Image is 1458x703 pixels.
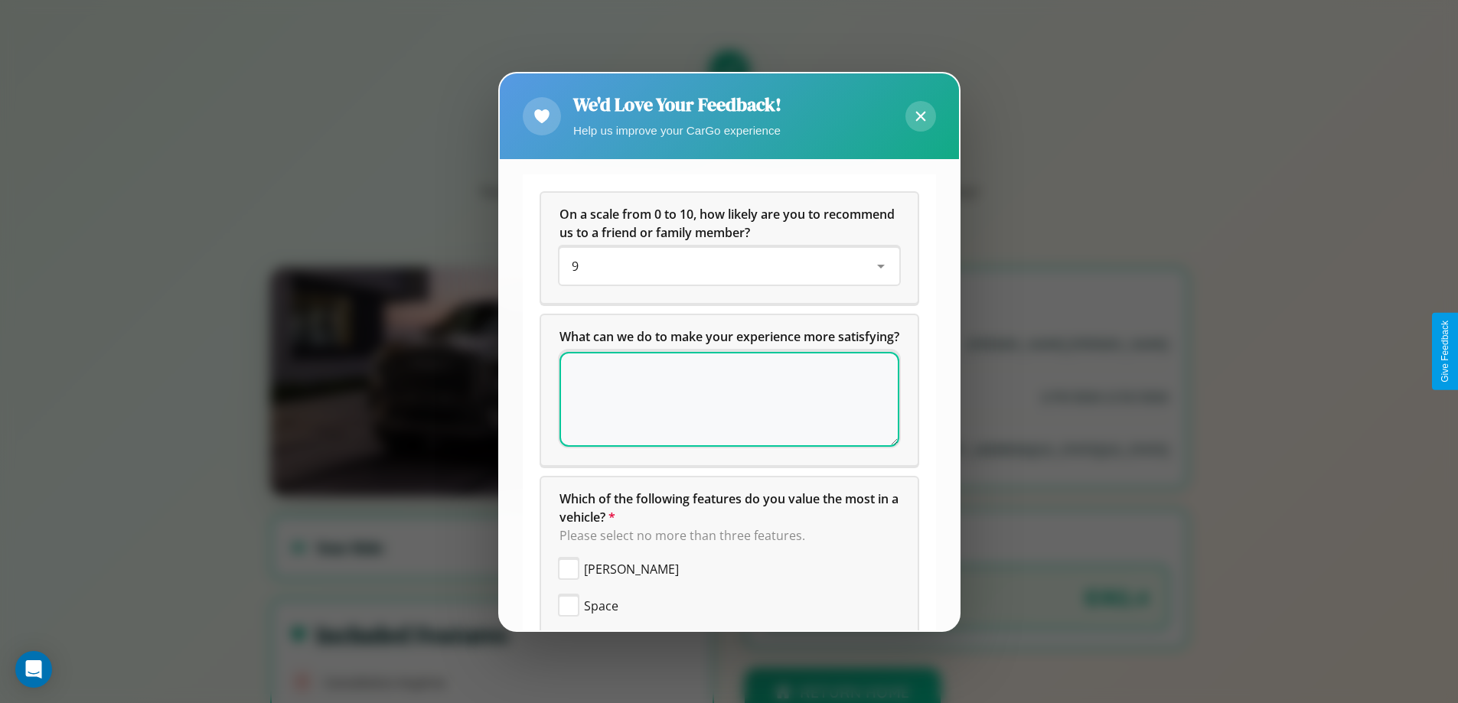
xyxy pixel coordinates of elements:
[541,193,918,303] div: On a scale from 0 to 10, how likely are you to recommend us to a friend or family member?
[584,597,618,615] span: Space
[559,328,899,345] span: What can we do to make your experience more satisfying?
[559,527,805,544] span: Please select no more than three features.
[1440,321,1450,382] div: Give Feedback
[559,206,898,241] span: On a scale from 0 to 10, how likely are you to recommend us to a friend or family member?
[15,651,52,688] div: Open Intercom Messenger
[573,92,781,117] h2: We'd Love Your Feedback!
[559,205,899,242] h5: On a scale from 0 to 10, how likely are you to recommend us to a friend or family member?
[584,560,679,578] span: [PERSON_NAME]
[572,258,579,275] span: 9
[559,490,902,526] span: Which of the following features do you value the most in a vehicle?
[573,120,781,141] p: Help us improve your CarGo experience
[559,248,899,285] div: On a scale from 0 to 10, how likely are you to recommend us to a friend or family member?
